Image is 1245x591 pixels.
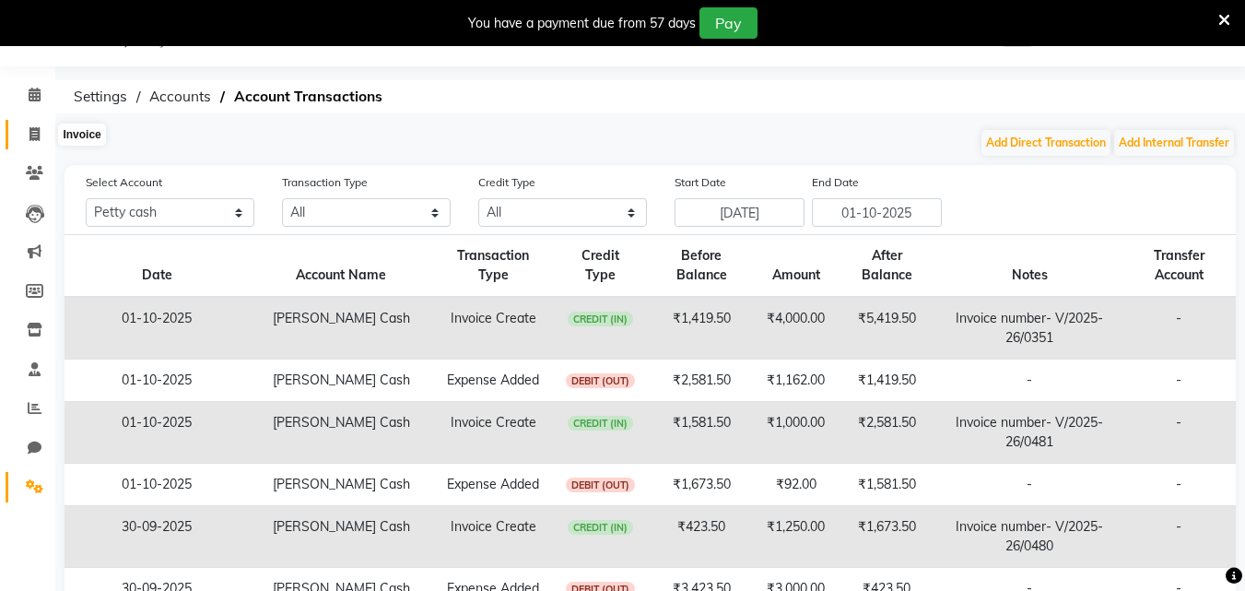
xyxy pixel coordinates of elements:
[937,297,1122,360] td: Invoice number- V/2025-26/0351
[249,402,433,464] td: [PERSON_NAME] Cash
[981,130,1110,156] button: Add Direct Transaction
[1122,506,1236,568] td: -
[836,464,937,506] td: ₹1,581.50
[433,506,554,568] td: Invoice Create
[647,464,756,506] td: ₹1,673.50
[433,235,554,298] th: Transaction Type
[249,360,433,402] td: [PERSON_NAME] Cash
[282,174,368,191] label: Transaction Type
[433,297,554,360] td: Invoice Create
[699,7,758,39] button: Pay
[566,478,636,492] span: DEBIT (OUT)
[86,174,162,191] label: Select Account
[140,80,220,113] span: Accounts
[65,235,249,298] th: Date
[647,235,756,298] th: Before Balance
[58,124,105,146] div: Invoice
[249,464,433,506] td: [PERSON_NAME] Cash
[433,402,554,464] td: Invoice Create
[1122,235,1236,298] th: Transfer Account
[647,297,756,360] td: ₹1,419.50
[249,235,433,298] th: Account Name
[647,360,756,402] td: ₹2,581.50
[836,360,937,402] td: ₹1,419.50
[836,235,937,298] th: After Balance
[65,360,249,402] td: 01-10-2025
[554,235,647,298] th: Credit Type
[937,506,1122,568] td: Invoice number- V/2025-26/0480
[433,360,554,402] td: Expense Added
[1122,402,1236,464] td: -
[65,297,249,360] td: 01-10-2025
[937,235,1122,298] th: Notes
[812,174,859,191] label: End Date
[568,520,634,535] span: CREDIT (IN)
[675,198,805,227] input: Start Date
[249,506,433,568] td: [PERSON_NAME] Cash
[1122,297,1236,360] td: -
[1122,464,1236,506] td: -
[568,416,634,431] span: CREDIT (IN)
[647,506,756,568] td: ₹423.50
[756,464,836,506] td: ₹92.00
[836,402,937,464] td: ₹2,581.50
[566,373,636,388] span: DEBIT (OUT)
[65,506,249,568] td: 30-09-2025
[65,464,249,506] td: 01-10-2025
[433,464,554,506] td: Expense Added
[568,312,634,326] span: CREDIT (IN)
[478,174,535,191] label: Credit Type
[756,402,836,464] td: ₹1,000.00
[812,198,942,227] input: End Date
[1114,130,1234,156] button: Add Internal Transfer
[836,506,937,568] td: ₹1,673.50
[937,360,1122,402] td: -
[756,235,836,298] th: Amount
[65,80,136,113] span: Settings
[249,297,433,360] td: [PERSON_NAME] Cash
[756,506,836,568] td: ₹1,250.00
[65,402,249,464] td: 01-10-2025
[756,360,836,402] td: ₹1,162.00
[647,402,756,464] td: ₹1,581.50
[756,297,836,360] td: ₹4,000.00
[836,297,937,360] td: ₹5,419.50
[937,464,1122,506] td: -
[468,14,696,33] div: You have a payment due from 57 days
[225,80,392,113] span: Account Transactions
[675,174,726,191] label: Start Date
[1122,360,1236,402] td: -
[937,402,1122,464] td: Invoice number- V/2025-26/0481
